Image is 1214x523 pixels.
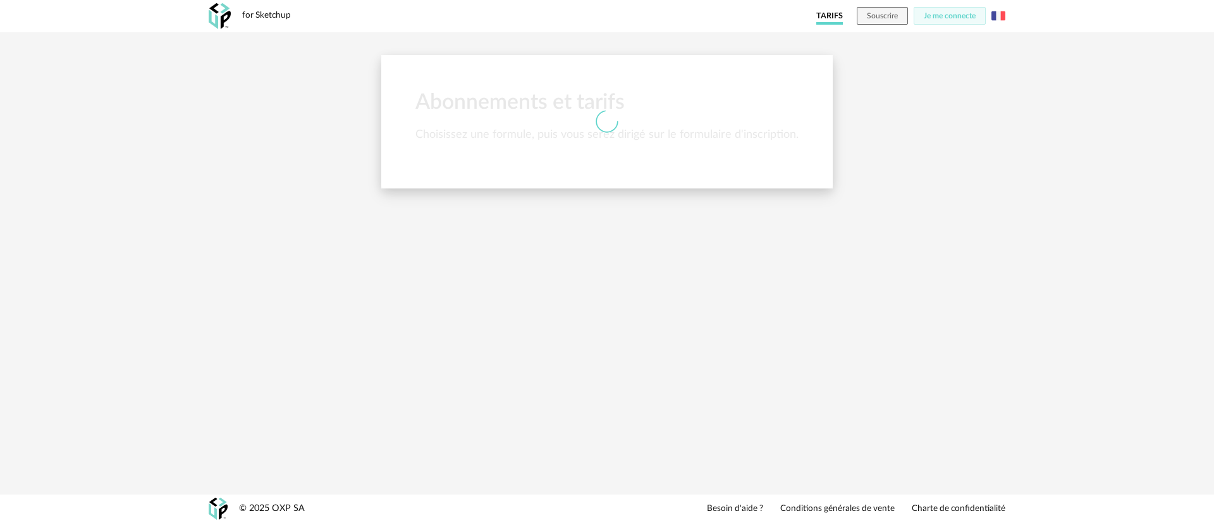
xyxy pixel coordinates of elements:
img: OXP [209,3,231,29]
button: Je me connecte [914,7,986,25]
div: © 2025 OXP SA [239,503,305,515]
div: for Sketchup [242,10,291,22]
a: Charte de confidentialité [912,503,1005,515]
a: Besoin d'aide ? [707,503,763,515]
span: Souscrire [867,12,898,20]
img: OXP [209,498,228,520]
button: Souscrire [857,7,908,25]
span: Je me connecte [924,12,976,20]
img: fr [991,9,1005,23]
a: Tarifs [816,7,843,25]
a: Conditions générales de vente [780,503,895,515]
